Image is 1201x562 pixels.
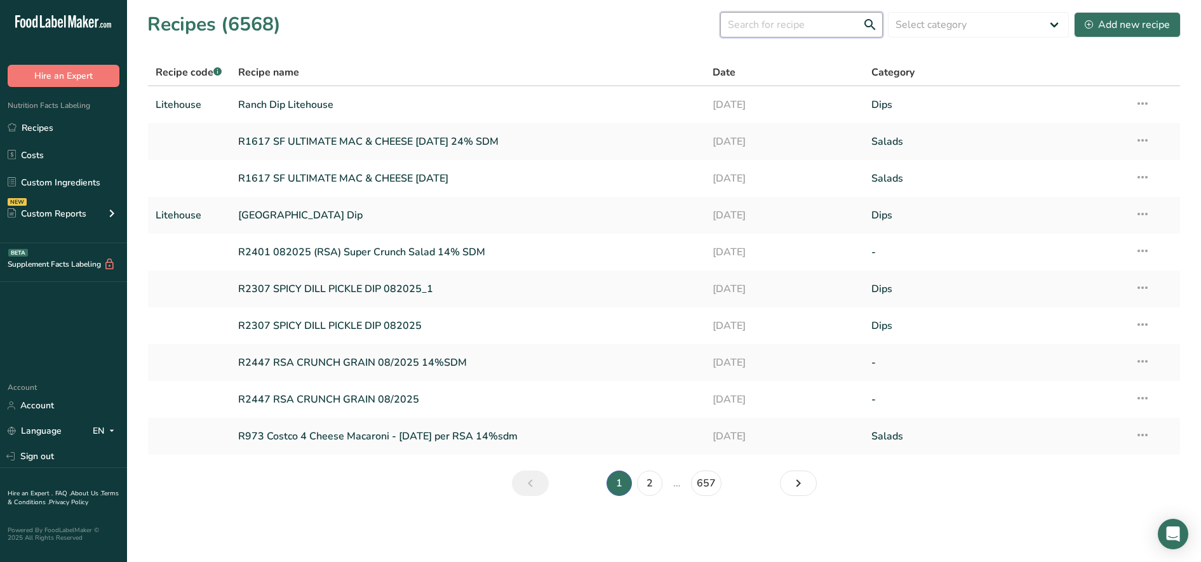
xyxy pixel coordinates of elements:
[871,349,1120,376] a: -
[1074,12,1181,37] button: Add new recipe
[713,65,735,80] span: Date
[238,349,698,376] a: R2447 RSA CRUNCH GRAIN 08/2025 14%SDM
[871,239,1120,265] a: -
[147,10,281,39] h1: Recipes (6568)
[238,276,698,302] a: R2307 SPICY DILL PICKLE DIP 082025_1
[713,312,855,339] a: [DATE]
[871,276,1120,302] a: Dips
[871,91,1120,118] a: Dips
[156,91,223,118] a: Litehouse
[713,202,855,229] a: [DATE]
[238,165,698,192] a: R1617 SF ULTIMATE MAC & CHEESE [DATE]
[70,489,101,498] a: About Us .
[871,165,1120,192] a: Salads
[238,128,698,155] a: R1617 SF ULTIMATE MAC & CHEESE [DATE] 24% SDM
[713,276,855,302] a: [DATE]
[8,489,53,498] a: Hire an Expert .
[1085,17,1170,32] div: Add new recipe
[238,65,299,80] span: Recipe name
[871,128,1120,155] a: Salads
[871,65,915,80] span: Category
[713,239,855,265] a: [DATE]
[49,498,88,507] a: Privacy Policy
[713,128,855,155] a: [DATE]
[93,424,119,439] div: EN
[8,65,119,87] button: Hire an Expert
[713,386,855,413] a: [DATE]
[780,471,817,496] a: Next page
[871,312,1120,339] a: Dips
[713,423,855,450] a: [DATE]
[238,386,698,413] a: R2447 RSA CRUNCH GRAIN 08/2025
[1158,519,1188,549] div: Open Intercom Messenger
[713,91,855,118] a: [DATE]
[156,65,222,79] span: Recipe code
[512,471,549,496] a: Previous page
[8,198,27,206] div: NEW
[691,471,721,496] a: Page 657.
[238,423,698,450] a: R973 Costco 4 Cheese Macaroni - [DATE] per RSA 14%sdm
[8,249,28,257] div: BETA
[8,489,119,507] a: Terms & Conditions .
[8,526,119,542] div: Powered By FoodLabelMaker © 2025 All Rights Reserved
[8,420,62,442] a: Language
[8,207,86,220] div: Custom Reports
[871,202,1120,229] a: Dips
[637,471,662,496] a: Page 2.
[238,202,698,229] a: [GEOGRAPHIC_DATA] Dip
[238,239,698,265] a: R2401 082025 (RSA) Super Crunch Salad 14% SDM
[871,423,1120,450] a: Salads
[156,202,223,229] a: Litehouse
[713,165,855,192] a: [DATE]
[720,12,883,37] input: Search for recipe
[713,349,855,376] a: [DATE]
[238,91,698,118] a: Ranch Dip Litehouse
[55,489,70,498] a: FAQ .
[238,312,698,339] a: R2307 SPICY DILL PICKLE DIP 082025
[871,386,1120,413] a: -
